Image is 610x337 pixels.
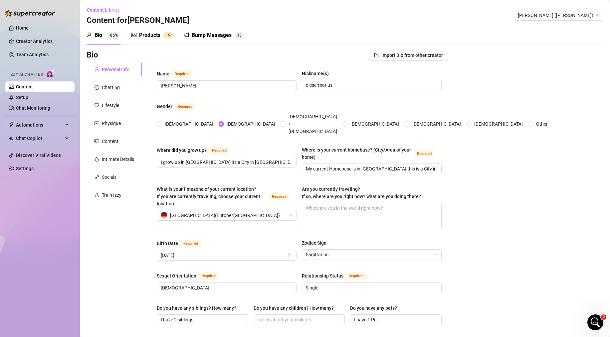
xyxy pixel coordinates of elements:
label: Name [157,70,199,78]
span: import [374,53,379,57]
span: Required [172,70,192,78]
div: Bio [95,31,102,39]
input: Relationship Status [306,284,436,291]
div: Bump Messages [192,31,232,39]
span: [DEMOGRAPHIC_DATA] [472,120,525,128]
span: experiment [95,193,99,197]
label: Do you have any children? How many? [254,304,338,312]
span: fire [95,157,99,162]
div: Name [157,70,169,77]
span: Izzy AI Chatter [9,71,43,78]
label: Gender [157,102,202,110]
div: Products [139,31,160,39]
label: Birth Date [157,239,208,247]
span: Automations [16,120,63,130]
span: Required [181,240,201,247]
a: Settings [16,166,34,171]
input: Do you have any pets? [354,316,436,323]
span: [DEMOGRAPHIC_DATA] [224,120,278,128]
span: 1 [166,33,168,38]
span: link [95,175,99,179]
span: team [596,13,600,17]
div: Zodiac Sign [302,239,326,247]
span: thunderbolt [9,122,14,128]
span: [GEOGRAPHIC_DATA] ( Europe/[GEOGRAPHIC_DATA] ) [170,210,280,220]
input: Name [161,82,291,89]
a: Discover Viral Videos [16,153,61,158]
span: Required [269,193,289,200]
div: Physique [102,120,121,127]
label: Where did you grow up? [157,146,237,154]
span: Are you currently traveling? If so, where are you right now? what are you doing there? [302,186,421,199]
sup: 33 [234,32,244,39]
span: picture [95,139,99,144]
span: 9 [168,33,170,38]
input: Do you have any siblings? How many? [161,316,243,323]
div: Do you have any children? How many? [254,304,334,312]
div: Where did you grow up? [157,147,207,154]
div: Sexual Orientation [157,272,196,280]
span: 2 [601,314,606,320]
sup: 19 [163,32,173,39]
input: Nickname(s) [306,81,436,89]
span: heart [95,103,99,108]
span: Chat Copilot [16,133,63,144]
input: Where is your current homebase? (City/Area of your home) [306,165,436,172]
div: Intimate Details [102,156,134,163]
span: [DEMOGRAPHIC_DATA] [162,120,216,128]
a: Creator Analytics [16,36,69,47]
label: Relationship Status [302,272,373,280]
span: Required [175,103,195,110]
span: notification [184,32,189,38]
div: Chatting [102,84,120,91]
img: Chat Copilot [9,136,13,141]
span: [DEMOGRAPHIC_DATA] [410,120,464,128]
div: Nickname(s) [302,70,329,77]
input: Do you have any children? How many? [258,316,340,323]
img: logo-BBDzfeDw.svg [5,10,55,17]
span: [DEMOGRAPHIC_DATA] / [DEMOGRAPHIC_DATA] [286,113,340,135]
input: Birth Date [161,252,287,259]
div: Where is your current homebase? (City/Area of your home) [302,146,412,161]
label: Nickname(s) [302,70,333,77]
label: Sexual Orientation [157,272,226,280]
input: Where did you grow up? [161,159,291,166]
span: picture [131,32,136,38]
span: What is your timezone of your current location? If you are currently traveling, choose your curre... [157,186,260,206]
span: Marius (mariusrohde) [518,10,599,20]
span: Required [209,147,229,154]
img: de [161,212,167,219]
button: Content Library [87,5,125,15]
span: idcard [95,121,99,126]
span: Required [346,273,366,280]
span: [DEMOGRAPHIC_DATA] [348,120,402,128]
span: message [95,85,99,90]
span: Content Library [87,7,120,13]
label: Zodiac Sign [302,239,331,247]
span: Required [199,273,219,280]
a: Team Analytics [16,52,49,57]
label: Where is your current homebase? (City/Area of your home) [302,146,442,161]
div: Do you have any pets? [350,304,397,312]
iframe: Intercom live chat [587,314,603,330]
sup: 85% [107,32,120,39]
span: Sagittarius [306,250,438,260]
span: user [87,32,92,38]
div: Personal Info [102,66,129,73]
label: Do you have any pets? [350,304,402,312]
input: Sexual Orientation [161,284,291,291]
a: Setup [16,95,28,100]
span: Required [414,150,434,158]
div: Socials [102,173,116,181]
div: Relationship Status [302,272,343,280]
h3: Content for [PERSON_NAME] [87,15,189,26]
img: AI Chatter [46,69,56,78]
span: 3 [237,33,239,38]
div: Train Izzy [102,191,121,199]
h3: Bio [87,50,98,60]
div: Content [102,138,118,145]
div: Birth Date [157,240,178,247]
span: Other [533,120,550,128]
a: Content [16,84,33,89]
button: Import Bio from other creator [369,50,448,60]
